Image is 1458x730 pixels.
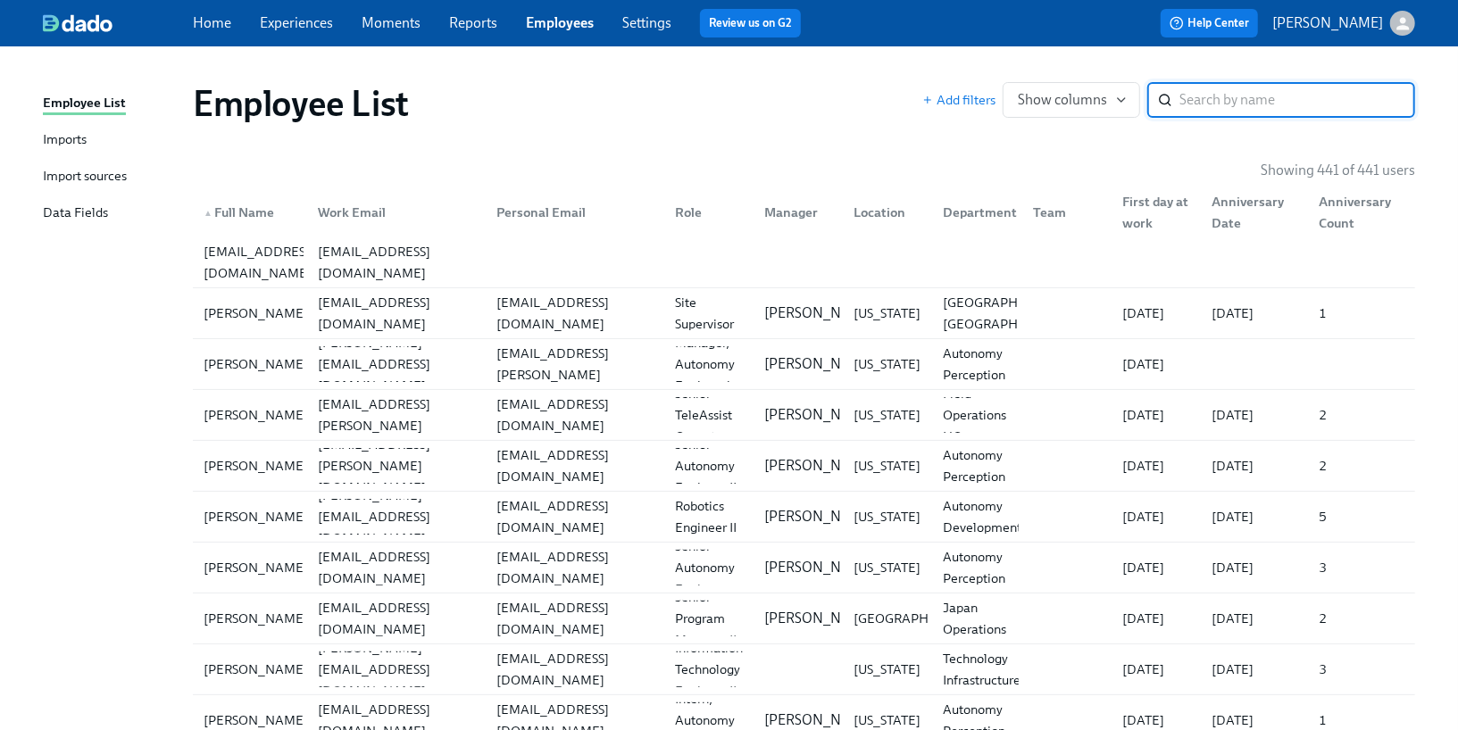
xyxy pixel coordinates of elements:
div: Work Email [311,202,482,223]
div: [PERSON_NAME] [196,659,315,680]
div: [EMAIL_ADDRESS][DOMAIN_NAME] [196,241,323,284]
div: [DATE] [1204,303,1304,324]
div: [EMAIL_ADDRESS][DOMAIN_NAME] [489,546,661,589]
div: Role [668,202,750,223]
div: Manager [757,202,839,223]
a: [PERSON_NAME][PERSON_NAME][EMAIL_ADDRESS][DOMAIN_NAME][EMAIL_ADDRESS][DOMAIN_NAME]Information Tec... [193,644,1415,695]
div: [PERSON_NAME] [196,557,315,578]
button: [PERSON_NAME] [1272,11,1415,36]
div: Senior Program Manager II [668,586,750,651]
div: Manager [750,195,839,230]
button: Show columns [1003,82,1140,118]
div: Anniversary Date [1204,191,1304,234]
div: Employee List [43,93,126,115]
div: [US_STATE] [847,659,929,680]
div: [PERSON_NAME] [196,455,315,477]
div: 3 [1312,557,1412,578]
div: [DATE] [1204,659,1304,680]
a: [PERSON_NAME][EMAIL_ADDRESS][DOMAIN_NAME][EMAIL_ADDRESS][DOMAIN_NAME]Senior Autonomy Engineer[PER... [193,543,1415,593]
div: [PERSON_NAME][PERSON_NAME][EMAIL_ADDRESS][PERSON_NAME][DOMAIN_NAME][EMAIL_ADDRESS][DOMAIN_NAME]Se... [193,390,1415,440]
a: Data Fields [43,203,179,225]
div: [DATE] [1115,506,1197,527]
div: [PERSON_NAME][EMAIL_ADDRESS][PERSON_NAME][DOMAIN_NAME] [311,372,482,458]
a: Reports [449,14,497,31]
div: [DATE] [1115,557,1197,578]
div: Autonomy Perception [937,343,1019,386]
div: 1 [1312,303,1412,324]
div: [PERSON_NAME] [196,404,315,426]
div: Imports [43,129,87,152]
div: [PERSON_NAME][EMAIL_ADDRESS][PERSON_NAME][DOMAIN_NAME][EMAIL_ADDRESS][DOMAIN_NAME]Senior Autonomy... [193,441,1415,491]
div: [PERSON_NAME][EMAIL_ADDRESS][PERSON_NAME][DOMAIN_NAME] [489,321,661,407]
div: 2 [1312,404,1412,426]
div: [DATE] [1204,455,1304,477]
div: 2 [1312,608,1412,629]
div: Department [929,195,1019,230]
a: [PERSON_NAME][EMAIL_ADDRESS][DOMAIN_NAME][EMAIL_ADDRESS][DOMAIN_NAME]Site Supervisor[PERSON_NAME]... [193,288,1415,339]
div: Location [847,202,929,223]
div: Site Deployments-[GEOGRAPHIC_DATA], [GEOGRAPHIC_DATA] Lyft [937,270,1086,356]
div: Full Name [196,202,304,223]
div: Senior Autonomy Engineer II [668,434,750,498]
div: Data Fields [43,203,108,225]
div: [EMAIL_ADDRESS][DOMAIN_NAME] [311,546,482,589]
p: [PERSON_NAME] [764,609,875,628]
p: Showing 441 of 441 users [1261,161,1415,180]
p: [PERSON_NAME] [764,456,875,476]
button: Review us on G2 [700,9,801,37]
div: Team [1019,195,1108,230]
p: [PERSON_NAME] [764,558,875,577]
div: [DATE] [1115,608,1197,629]
a: dado [43,14,193,32]
button: Add filters [922,91,996,109]
div: [DATE] [1115,659,1197,680]
div: Manager, Autonomy Engineering [668,332,752,396]
div: [GEOGRAPHIC_DATA] [847,608,993,629]
p: [PERSON_NAME] [764,303,875,323]
div: [EMAIL_ADDRESS][DOMAIN_NAME] [311,597,482,640]
div: Anniversary Count [1304,195,1412,230]
div: [PERSON_NAME][PERSON_NAME][EMAIL_ADDRESS][DOMAIN_NAME][EMAIL_ADDRESS][DOMAIN_NAME]Robotics Engine... [193,492,1415,542]
div: [PERSON_NAME][EMAIL_ADDRESS][DOMAIN_NAME] [311,332,482,396]
a: [PERSON_NAME][EMAIL_ADDRESS][PERSON_NAME][DOMAIN_NAME][EMAIL_ADDRESS][DOMAIN_NAME]Senior Autonomy... [193,441,1415,492]
div: [US_STATE] [847,506,929,527]
div: ▲Full Name [196,195,304,230]
div: Senior TeleAssist Operator [668,383,750,447]
div: Department [937,202,1025,223]
div: Senior Autonomy Engineer [668,535,750,600]
a: [PERSON_NAME][PERSON_NAME][EMAIL_ADDRESS][DOMAIN_NAME][EMAIL_ADDRESS][DOMAIN_NAME]Robotics Engine... [193,492,1415,543]
a: Review us on G2 [709,14,792,32]
div: [PERSON_NAME][EMAIL_ADDRESS][DOMAIN_NAME] [311,485,482,549]
div: [US_STATE] [847,557,929,578]
div: [PERSON_NAME][EMAIL_ADDRESS][DOMAIN_NAME][EMAIL_ADDRESS][DOMAIN_NAME]Senior Autonomy Engineer[PER... [193,543,1415,593]
div: [PERSON_NAME][EMAIL_ADDRESS][DOMAIN_NAME][EMAIL_ADDRESS][DOMAIN_NAME]Site Supervisor[PERSON_NAME]... [193,288,1415,338]
a: Experiences [260,14,333,31]
div: Personal Email [489,202,661,223]
a: [PERSON_NAME][PERSON_NAME][EMAIL_ADDRESS][DOMAIN_NAME][PERSON_NAME][EMAIL_ADDRESS][PERSON_NAME][D... [193,339,1415,390]
input: Search by name [1179,82,1415,118]
div: 5 [1312,506,1412,527]
div: [EMAIL_ADDRESS][DOMAIN_NAME] [311,292,482,335]
div: [EMAIL_ADDRESS][PERSON_NAME][DOMAIN_NAME] [311,434,482,498]
div: 3 [1312,659,1412,680]
div: Anniversary Date [1197,195,1304,230]
a: Moments [362,14,421,31]
span: Show columns [1018,91,1125,109]
div: Team [1026,202,1108,223]
div: First day at work [1115,191,1197,234]
div: Autonomy Perception [937,546,1019,589]
span: Help Center [1170,14,1249,32]
div: Robotics Engineer II [668,495,750,538]
div: 2 [1312,455,1412,477]
a: Import sources [43,166,179,188]
div: [PERSON_NAME] [196,608,315,629]
div: [DATE] [1115,455,1197,477]
div: [EMAIL_ADDRESS][DOMAIN_NAME] [489,597,661,640]
button: Help Center [1161,9,1258,37]
div: Location [840,195,929,230]
div: [PERSON_NAME][EMAIL_ADDRESS][DOMAIN_NAME][EMAIL_ADDRESS][DOMAIN_NAME]Senior Program Manager II[PE... [193,593,1415,643]
div: [DATE] [1204,608,1304,629]
div: [PERSON_NAME][PERSON_NAME][EMAIL_ADDRESS][DOMAIN_NAME][PERSON_NAME][EMAIL_ADDRESS][PERSON_NAME][D... [193,339,1415,389]
h1: Employee List [193,82,409,125]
